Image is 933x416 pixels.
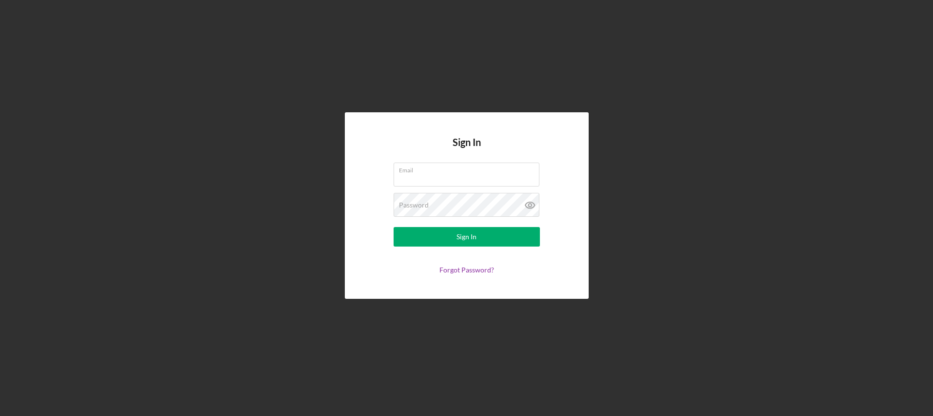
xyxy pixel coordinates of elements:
[453,137,481,163] h4: Sign In
[394,227,540,247] button: Sign In
[457,227,476,247] div: Sign In
[399,201,429,209] label: Password
[439,266,494,274] a: Forgot Password?
[399,163,539,174] label: Email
